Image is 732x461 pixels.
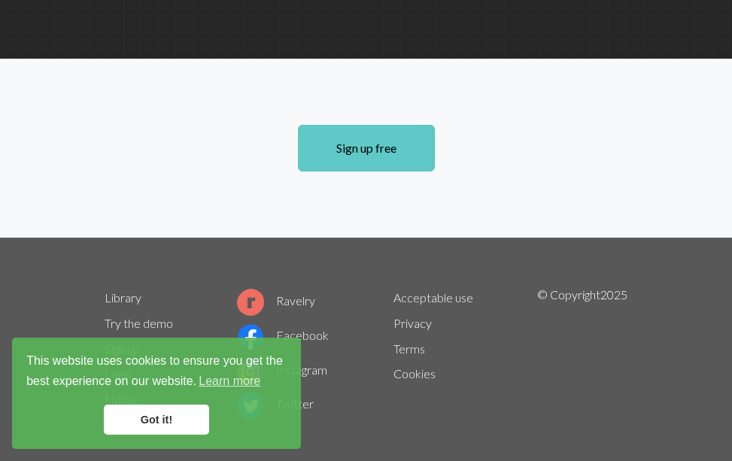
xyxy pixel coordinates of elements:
[237,289,264,316] img: Ravelry logo
[393,366,436,381] a: Cookies
[393,316,432,330] a: Privacy
[12,338,301,449] div: cookieconsent
[196,370,263,393] a: learn more about cookies
[105,290,141,305] a: Library
[393,341,425,356] a: Terms
[237,323,264,350] img: Facebook logo
[26,352,287,393] span: This website uses cookies to ensure you get the best experience on our website.
[393,290,473,305] a: Acceptable use
[104,405,209,435] a: dismiss cookie message
[237,328,329,342] a: Facebook
[105,316,173,330] a: Try the demo
[237,293,315,308] a: Ravelry
[537,286,627,438] p: © Copyright 2025
[298,125,435,171] a: Sign up free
